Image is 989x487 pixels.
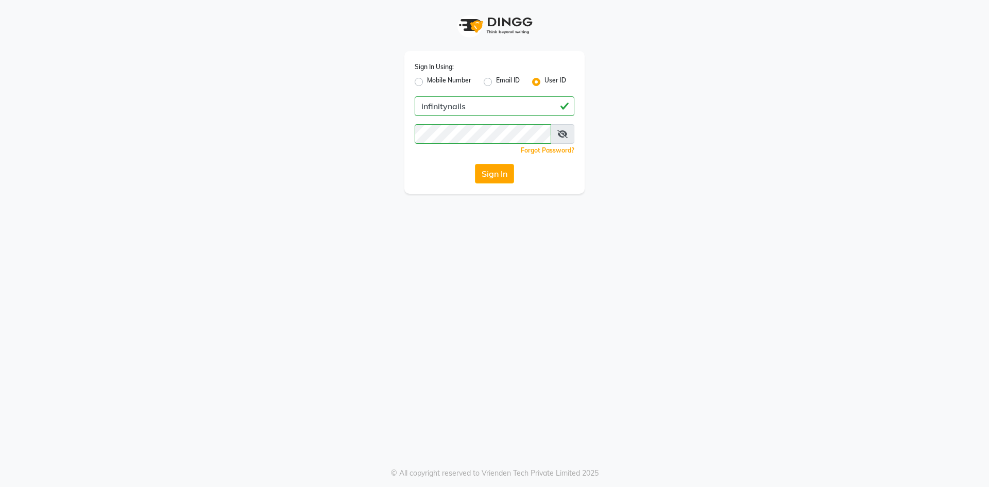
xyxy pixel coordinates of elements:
a: Forgot Password? [521,146,574,154]
button: Sign In [475,164,514,183]
label: Email ID [496,76,520,88]
label: User ID [544,76,566,88]
label: Sign In Using: [415,62,454,72]
label: Mobile Number [427,76,471,88]
img: logo1.svg [453,10,536,41]
input: Username [415,96,574,116]
input: Username [415,124,551,144]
